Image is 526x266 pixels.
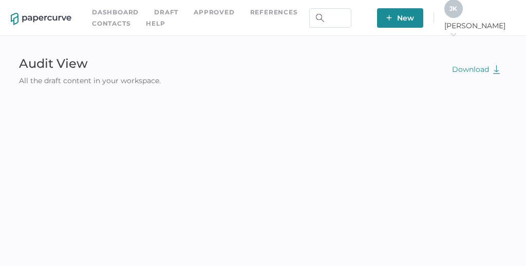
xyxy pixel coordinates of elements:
[8,75,172,86] div: All the draft content in your workspace.
[444,21,515,40] span: [PERSON_NAME]
[92,7,139,18] a: Dashboard
[377,8,423,28] button: New
[452,65,500,74] span: Download
[194,7,234,18] a: Approved
[309,8,351,28] input: Search Workspace
[316,14,324,22] img: search.bf03fe8b.svg
[449,31,457,38] i: arrow_right
[11,13,71,25] img: papercurve-logo-colour.7244d18c.svg
[92,18,130,29] a: Contacts
[493,65,500,74] img: download-green.2f70a7b3.svg
[146,18,165,29] div: help
[386,8,414,28] span: New
[250,7,298,18] a: References
[442,60,511,79] button: Download
[449,5,457,12] span: J K
[154,7,178,18] a: Draft
[386,15,392,21] img: plus-white.e19ec114.svg
[8,52,172,75] div: Audit View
